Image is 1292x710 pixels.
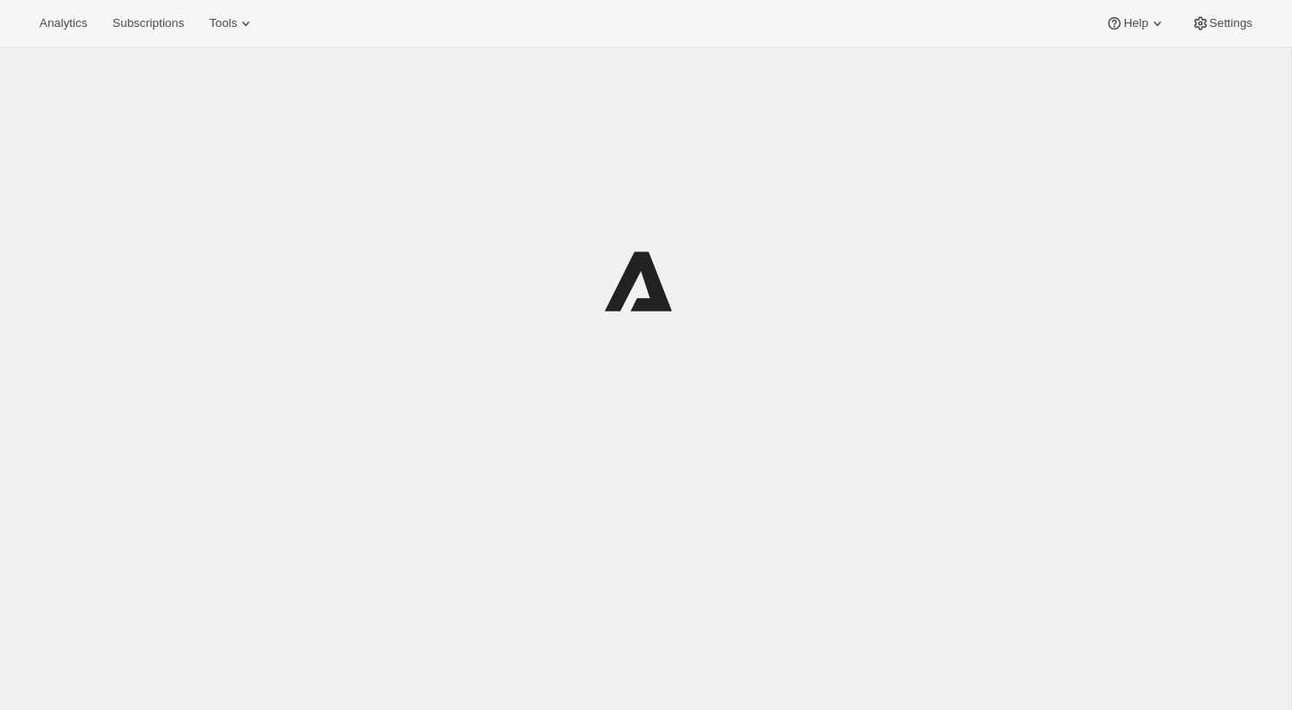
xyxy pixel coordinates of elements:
span: Tools [209,16,237,31]
span: Settings [1209,16,1253,31]
span: Help [1123,16,1148,31]
button: Settings [1181,11,1263,36]
button: Analytics [29,11,98,36]
span: Subscriptions [112,16,184,31]
span: Analytics [39,16,87,31]
button: Subscriptions [101,11,195,36]
button: Help [1095,11,1176,36]
button: Tools [198,11,266,36]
